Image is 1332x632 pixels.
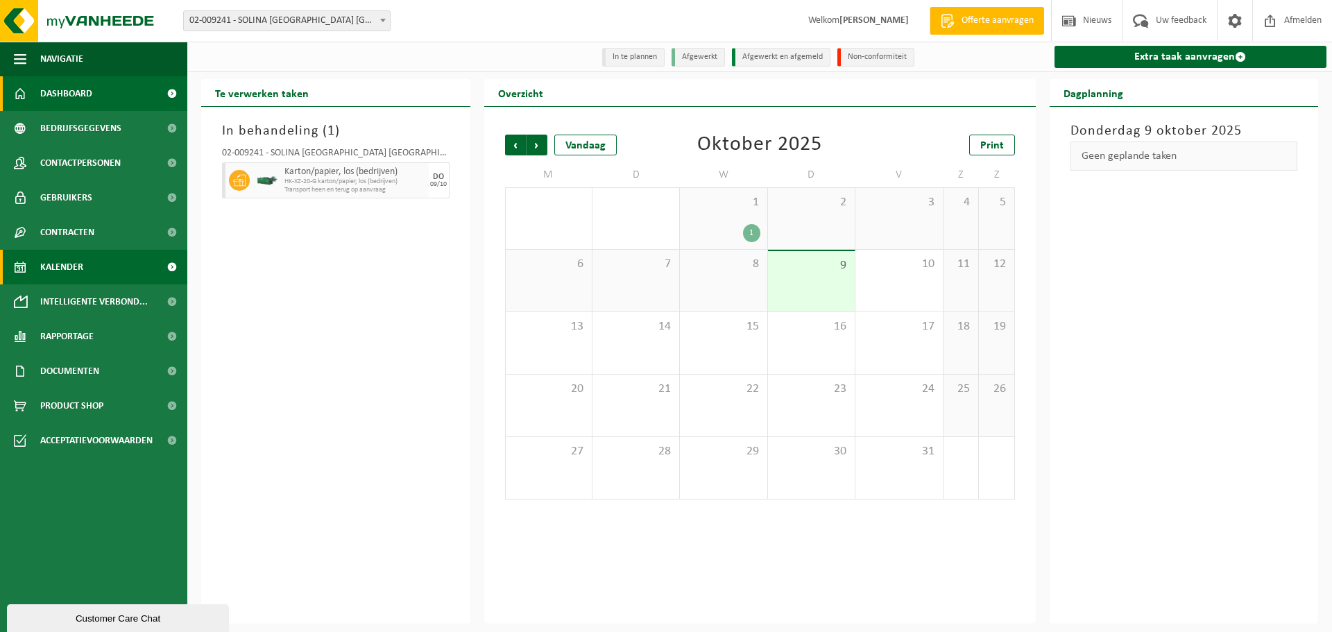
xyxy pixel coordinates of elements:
span: Kalender [40,250,83,284]
span: 9 [775,258,848,273]
span: 1 [687,195,760,210]
span: Bedrijfsgegevens [40,111,121,146]
span: 16 [775,319,848,334]
span: Contracten [40,215,94,250]
li: Non-conformiteit [837,48,914,67]
span: Dashboard [40,76,92,111]
span: 6 [513,257,585,272]
td: M [505,162,592,187]
iframe: chat widget [7,601,232,632]
span: 12 [986,257,1007,272]
a: Extra taak aanvragen [1054,46,1327,68]
span: Intelligente verbond... [40,284,148,319]
td: D [768,162,855,187]
img: HK-XZ-20-GN-01 [257,176,277,186]
span: Navigatie [40,42,83,76]
li: Afgewerkt [672,48,725,67]
span: Print [980,140,1004,151]
span: 4 [950,195,971,210]
span: 2 [775,195,848,210]
span: 31 [862,444,935,459]
span: 23 [775,382,848,397]
span: 22 [687,382,760,397]
a: Offerte aanvragen [930,7,1044,35]
span: 3 [862,195,935,210]
span: 14 [599,319,672,334]
span: Offerte aanvragen [958,14,1037,28]
td: D [592,162,680,187]
span: Gebruikers [40,180,92,215]
td: V [855,162,943,187]
div: 09/10 [430,181,447,188]
span: 10 [862,257,935,272]
h3: Donderdag 9 oktober 2025 [1070,121,1298,142]
h2: Te verwerken taken [201,79,323,106]
td: W [680,162,767,187]
span: 5 [986,195,1007,210]
li: In te plannen [602,48,665,67]
span: 20 [513,382,585,397]
div: 1 [743,224,760,242]
span: 7 [599,257,672,272]
h2: Dagplanning [1050,79,1137,106]
td: Z [943,162,979,187]
span: Karton/papier, los (bedrijven) [284,166,425,178]
span: Documenten [40,354,99,388]
span: 26 [986,382,1007,397]
span: HK-XZ-20-G karton/papier, los (bedrijven) [284,178,425,186]
span: 17 [862,319,935,334]
span: 8 [687,257,760,272]
span: 15 [687,319,760,334]
span: 18 [950,319,971,334]
span: Volgende [527,135,547,155]
div: Geen geplande taken [1070,142,1298,171]
h2: Overzicht [484,79,557,106]
span: 02-009241 - SOLINA BELGIUM NV/AG - IZEGEM [184,11,390,31]
a: Print [969,135,1015,155]
span: 30 [775,444,848,459]
span: 11 [950,257,971,272]
div: Oktober 2025 [697,135,822,155]
span: 1 [327,124,335,138]
span: Product Shop [40,388,103,423]
div: Vandaag [554,135,617,155]
span: 24 [862,382,935,397]
span: 25 [950,382,971,397]
span: Vorige [505,135,526,155]
strong: [PERSON_NAME] [839,15,909,26]
span: Rapportage [40,319,94,354]
span: 27 [513,444,585,459]
span: 02-009241 - SOLINA BELGIUM NV/AG - IZEGEM [183,10,391,31]
div: DO [433,173,444,181]
span: 21 [599,382,672,397]
span: Acceptatievoorwaarden [40,423,153,458]
span: Contactpersonen [40,146,121,180]
td: Z [979,162,1014,187]
div: 02-009241 - SOLINA [GEOGRAPHIC_DATA] [GEOGRAPHIC_DATA]/AG - IZEGEM [222,148,450,162]
h3: In behandeling ( ) [222,121,450,142]
li: Afgewerkt en afgemeld [732,48,830,67]
span: 29 [687,444,760,459]
span: 28 [599,444,672,459]
span: 19 [986,319,1007,334]
span: 13 [513,319,585,334]
span: Transport heen en terug op aanvraag [284,186,425,194]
